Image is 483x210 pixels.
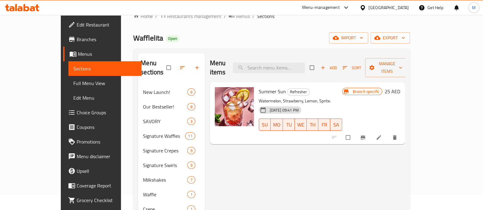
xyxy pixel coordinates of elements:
[77,109,137,116] span: Choice Groups
[143,191,187,198] span: Waffle
[388,131,403,144] button: delete
[138,99,205,114] div: Our Bestseller!8
[320,64,337,71] span: Add
[283,119,295,131] button: TU
[267,107,301,113] span: [DATE] 09:41 PM
[259,87,286,96] span: Summer Sun
[334,34,363,42] span: import
[271,119,283,131] button: MO
[375,34,405,42] span: export
[187,162,195,169] div: items
[143,162,187,169] span: Signature Swirls
[63,164,141,178] a: Upsell
[155,12,157,20] li: /
[143,147,187,154] span: Signature Crepes
[307,119,319,131] button: TH
[188,104,195,110] span: 8
[188,177,195,183] span: 7
[166,36,180,41] span: Open
[138,158,205,173] div: Signature Swirls9
[77,153,137,160] span: Menu disclaimer
[143,103,187,110] span: Our Bestseller!
[297,120,304,129] span: WE
[257,12,274,20] span: Sections
[333,120,340,129] span: SA
[77,21,137,28] span: Edit Restaurant
[63,134,141,149] a: Promotions
[295,119,307,131] button: WE
[187,88,195,96] div: items
[63,47,141,61] a: Menus
[143,132,185,140] div: Signature Waffles
[138,85,205,99] div: New Launch!6
[133,31,163,45] span: Wafflelita
[163,62,176,73] span: Select all sections
[138,143,205,158] div: Signature Crepes9
[273,120,280,129] span: MO
[376,134,383,141] a: Edit menu item
[385,87,400,96] h6: 25 AED
[63,32,141,47] a: Branches
[188,148,195,154] span: 9
[188,192,195,198] span: 1
[309,120,316,129] span: TH
[138,187,205,202] div: Waffle1
[285,120,292,129] span: TU
[306,62,319,73] span: Select section
[63,178,141,193] a: Coverage Report
[287,88,309,95] span: Refresher
[236,12,250,20] span: Menus
[63,193,141,208] a: Grocery Checklist
[190,61,205,74] button: Add section
[368,4,409,11] div: [GEOGRAPHIC_DATA]
[318,119,330,131] button: FR
[133,12,153,20] a: Home
[262,120,269,129] span: SU
[342,64,361,71] span: Sort
[143,118,187,125] span: SAVORY
[160,12,221,20] a: Restaurants management
[77,138,137,145] span: Promotions
[187,118,195,125] div: items
[229,12,250,20] a: Menus
[215,87,254,126] img: Summer Sun
[73,94,137,101] span: Edit Menu
[138,173,205,187] div: Milkshakes7
[68,91,141,105] a: Edit Menu
[187,176,195,183] div: items
[68,61,141,76] a: Sections
[77,182,137,189] span: Coverage Report
[63,17,141,32] a: Edit Restaurant
[143,176,187,183] span: Milkshakes
[302,4,340,11] div: Menu-management
[319,63,338,73] span: Add item
[185,132,195,140] div: items
[472,4,476,11] span: M
[187,191,195,198] div: items
[259,97,342,105] p: Watermelon, Strawberry, Lemon, Sprite.
[77,36,137,43] span: Branches
[287,88,310,96] div: Refresher
[252,12,254,20] li: /
[187,103,195,110] div: items
[330,119,342,131] button: SA
[167,12,221,20] span: Restaurants management
[63,149,141,164] a: Menu disclaimer
[176,61,190,74] span: Sort sections
[77,123,137,131] span: Coupons
[138,129,205,143] div: Signature Waffles11
[371,32,410,44] button: export
[78,50,137,58] span: Menus
[68,76,141,91] a: Full Menu View
[341,63,363,73] button: Sort
[185,133,195,139] span: 11
[365,58,408,77] button: Manage items
[73,65,137,72] span: Sections
[143,88,187,96] span: New Launch!
[187,147,195,154] div: items
[188,119,195,124] span: 3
